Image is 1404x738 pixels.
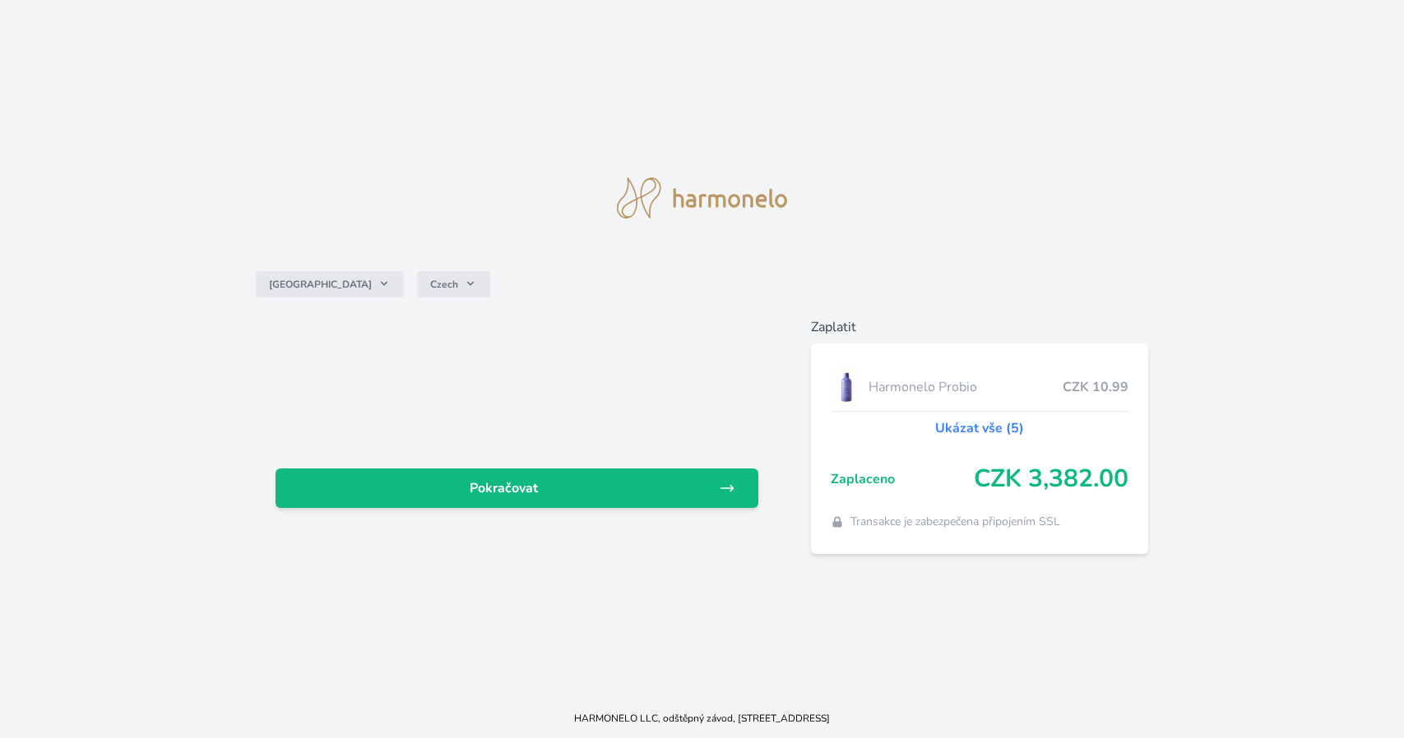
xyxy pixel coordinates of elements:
[256,271,404,298] button: [GEOGRAPHIC_DATA]
[617,178,788,219] img: logo.svg
[869,377,1063,397] span: Harmonelo Probio
[831,367,862,408] img: CLEAN_PROBIO_se_stinem_x-lo.jpg
[417,271,490,298] button: Czech
[1063,377,1128,397] span: CZK 10.99
[276,468,758,508] a: Pokračovat
[850,514,1060,530] span: Transakce je zabezpečena připojením SSL
[811,317,1148,337] h6: Zaplatit
[430,278,458,291] span: Czech
[269,278,372,291] span: [GEOGRAPHIC_DATA]
[974,464,1128,494] span: CZK 3,382.00
[289,478,719,498] span: Pokračovat
[831,469,974,489] span: Zaplaceno
[935,418,1024,438] a: Ukázat vše (5)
